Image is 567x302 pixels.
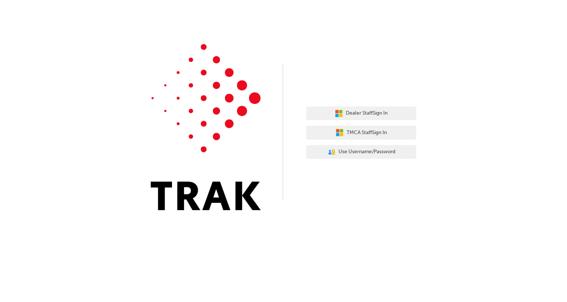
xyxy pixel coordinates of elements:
[306,107,416,121] button: Dealer StaffSign In
[306,126,416,140] button: TMCA StaffSign In
[339,148,395,156] span: Use Username/Password
[151,44,261,210] img: Trak
[346,109,388,118] span: Dealer Staff Sign In
[306,145,416,159] button: Use Username/Password
[347,129,387,137] span: TMCA Staff Sign In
